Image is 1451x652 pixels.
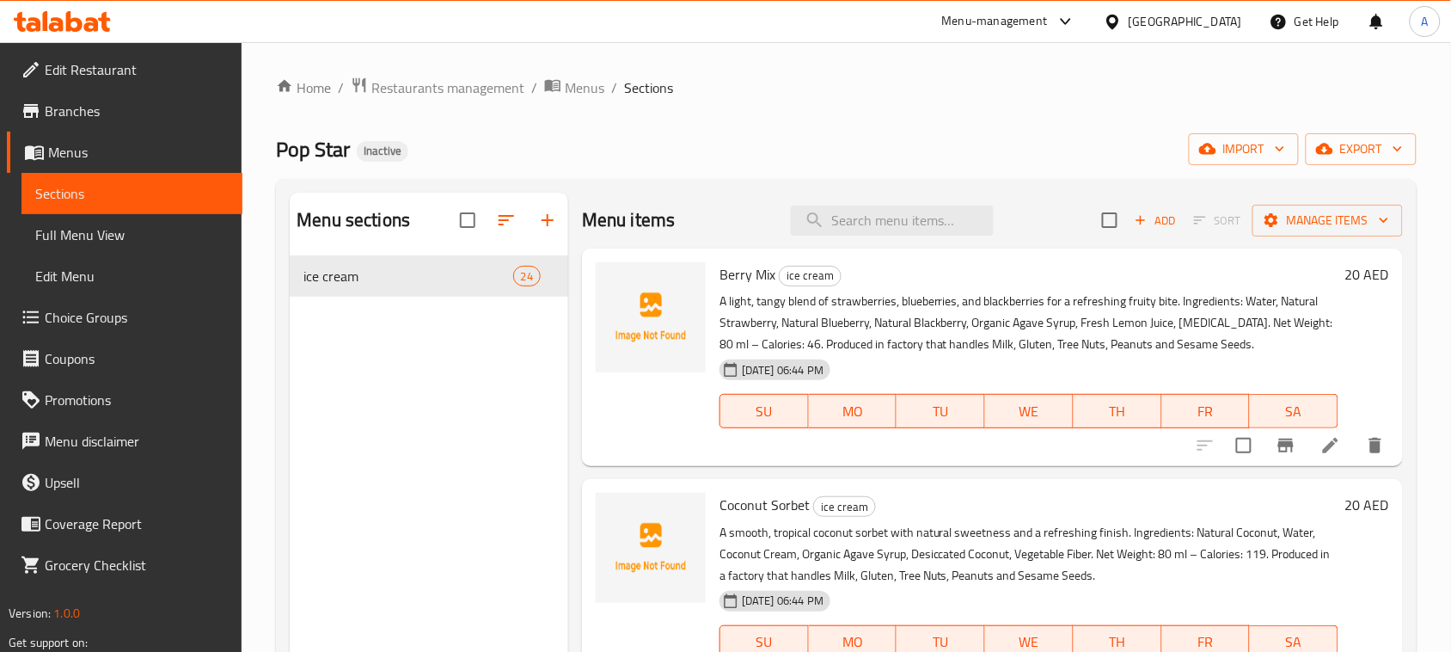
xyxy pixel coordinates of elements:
[1128,207,1183,234] span: Add item
[1128,207,1183,234] button: Add
[735,362,830,378] span: [DATE] 06:44 PM
[513,266,541,286] div: items
[624,77,673,98] span: Sections
[985,394,1074,428] button: WE
[1306,133,1417,165] button: export
[1162,394,1251,428] button: FR
[816,399,891,424] span: MO
[276,130,350,169] span: Pop Star
[9,602,51,624] span: Version:
[779,266,842,286] div: ice cream
[719,261,775,287] span: Berry Mix
[276,77,331,98] a: Home
[611,77,617,98] li: /
[45,514,229,534] span: Coverage Report
[596,262,706,372] img: Berry Mix
[276,77,1417,99] nav: breadcrumb
[1129,12,1242,31] div: [GEOGRAPHIC_DATA]
[1319,138,1403,160] span: export
[582,207,676,233] h2: Menu items
[338,77,344,98] li: /
[45,348,229,369] span: Coupons
[531,77,537,98] li: /
[21,255,242,297] a: Edit Menu
[45,431,229,452] span: Menu disclaimer
[7,49,242,90] a: Edit Restaurant
[7,462,242,503] a: Upsell
[21,214,242,255] a: Full Menu View
[45,472,229,493] span: Upsell
[1081,399,1155,424] span: TH
[1252,205,1403,237] button: Manage items
[814,497,875,517] span: ice cream
[303,266,512,286] span: ice cream
[544,77,604,99] a: Menus
[903,399,978,424] span: TU
[735,593,830,609] span: [DATE] 06:44 PM
[7,132,242,173] a: Menus
[45,307,229,328] span: Choice Groups
[719,492,810,518] span: Coconut Sorbet
[727,399,802,424] span: SU
[7,503,242,544] a: Coverage Report
[719,291,1338,355] p: A light, tangy blend of strawberries, blueberries, and blackberries for a refreshing fruity bite....
[813,496,876,517] div: ice cream
[7,297,242,338] a: Choice Groups
[514,268,540,285] span: 24
[357,144,408,158] span: Inactive
[527,200,568,241] button: Add section
[7,338,242,379] a: Coupons
[1355,425,1396,466] button: delete
[35,266,229,286] span: Edit Menu
[45,555,229,575] span: Grocery Checklist
[1250,394,1338,428] button: SA
[1257,399,1332,424] span: SA
[7,379,242,421] a: Promotions
[1320,435,1341,456] a: Edit menu item
[45,390,229,410] span: Promotions
[1422,12,1429,31] span: A
[1092,202,1128,238] span: Select section
[565,77,604,98] span: Menus
[486,200,527,241] span: Sort sections
[1265,425,1307,466] button: Branch-specific-item
[290,255,568,297] div: ice cream24
[791,206,994,236] input: search
[21,173,242,214] a: Sections
[1345,262,1389,286] h6: 20 AED
[942,11,1048,32] div: Menu-management
[1266,210,1389,231] span: Manage items
[297,207,410,233] h2: Menu sections
[897,394,985,428] button: TU
[45,59,229,80] span: Edit Restaurant
[7,90,242,132] a: Branches
[35,225,229,245] span: Full Menu View
[1189,133,1299,165] button: import
[1226,427,1262,464] span: Select to update
[357,141,408,162] div: Inactive
[1132,211,1179,231] span: Add
[992,399,1067,424] span: WE
[1183,207,1252,234] span: Select section first
[7,544,242,586] a: Grocery Checklist
[48,142,229,163] span: Menus
[45,101,229,121] span: Branches
[35,183,229,204] span: Sections
[371,77,524,98] span: Restaurants management
[780,266,841,286] span: ice cream
[809,394,897,428] button: MO
[290,249,568,304] nav: Menu sections
[450,202,486,238] span: Select all sections
[1345,493,1389,517] h6: 20 AED
[1074,394,1162,428] button: TH
[351,77,524,99] a: Restaurants management
[53,602,80,624] span: 1.0.0
[719,394,809,428] button: SU
[596,493,706,603] img: Coconut Sorbet
[1169,399,1244,424] span: FR
[1203,138,1285,160] span: import
[7,421,242,462] a: Menu disclaimer
[719,522,1338,587] p: A smooth, tropical coconut sorbet with natural sweetness and a refreshing finish. Ingredients: Na...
